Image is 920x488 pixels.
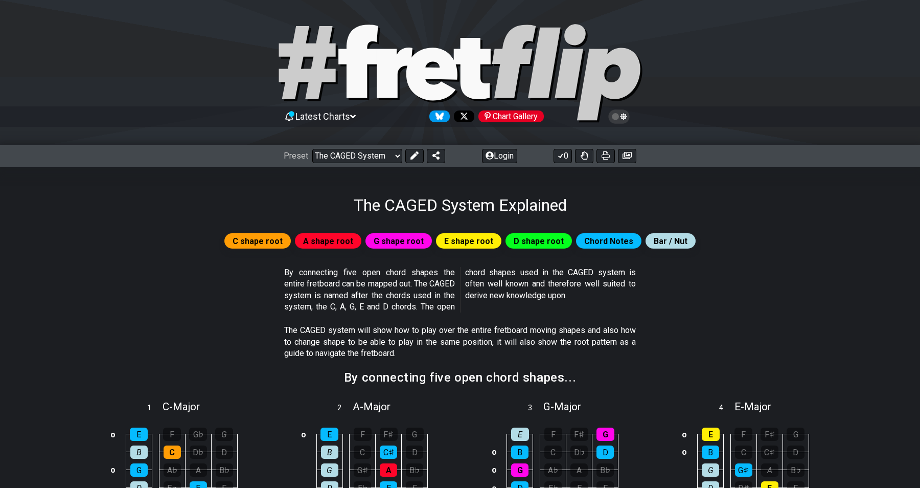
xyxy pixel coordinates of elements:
[544,428,562,441] div: F
[216,463,233,477] div: B♭
[474,110,544,122] a: #fretflip at Pinterest
[528,403,543,414] span: 3 .
[488,443,500,461] td: o
[584,234,633,249] span: Chord Notes
[284,151,308,161] span: Preset
[478,110,544,122] div: Chart Gallery
[511,463,528,477] div: G
[354,428,372,441] div: F
[596,463,614,477] div: B♭
[761,463,778,477] div: A
[678,443,691,461] td: o
[405,149,424,163] button: Edit Preset
[596,149,615,163] button: Print
[761,446,778,459] div: C♯
[734,401,771,413] span: E - Major
[613,112,625,121] span: Toggle light / dark theme
[337,403,353,414] span: 2 .
[312,149,402,163] select: Preset
[719,403,734,414] span: 4 .
[284,325,636,359] p: The CAGED system will show how to play over the entire fretboard moving shapes and also how to ch...
[190,463,207,477] div: A
[450,110,474,122] a: Follow #fretflip at X
[380,428,398,441] div: F♯
[303,234,353,249] span: A shape root
[321,463,338,477] div: G
[735,446,752,459] div: C
[321,446,338,459] div: B
[543,401,581,413] span: G - Major
[147,403,163,414] span: 1 .
[734,428,752,441] div: F
[320,428,338,441] div: E
[189,428,207,441] div: G♭
[163,401,200,413] span: C - Major
[787,463,804,477] div: B♭
[570,463,588,477] div: A
[354,195,567,215] h1: The CAGED System Explained
[596,428,614,441] div: G
[107,426,119,443] td: o
[406,463,423,477] div: B♭
[735,463,752,477] div: G♯
[406,446,423,459] div: D
[233,234,283,249] span: C shape root
[406,428,424,441] div: G
[163,428,181,441] div: F
[570,446,588,459] div: D♭
[618,149,636,163] button: Create image
[374,234,424,249] span: G shape root
[488,461,500,479] td: o
[702,428,720,441] div: E
[787,428,804,441] div: G
[575,149,593,163] button: Toggle Dexterity for all fretkits
[702,446,719,459] div: B
[544,446,562,459] div: C
[295,111,350,122] span: Latest Charts
[511,446,528,459] div: B
[216,446,233,459] div: D
[444,234,493,249] span: E shape root
[353,401,390,413] span: A - Major
[544,463,562,477] div: A♭
[354,463,371,477] div: G♯
[570,428,588,441] div: F♯
[284,267,636,313] p: By connecting five open chord shapes the entire fretboard can be mapped out. The CAGED system is ...
[164,463,181,477] div: A♭
[678,426,691,443] td: o
[482,149,517,163] button: Login
[130,463,148,477] div: G
[596,446,614,459] div: D
[164,446,181,459] div: C
[787,446,804,459] div: D
[297,426,310,443] td: o
[380,463,397,477] div: A
[130,428,148,441] div: E
[190,446,207,459] div: D♭
[702,463,719,477] div: G
[215,428,233,441] div: G
[354,446,371,459] div: C
[130,446,148,459] div: B
[554,149,572,163] button: 0
[761,428,778,441] div: F♯
[427,149,445,163] button: Share Preset
[107,461,119,479] td: o
[514,234,564,249] span: D shape root
[344,372,576,383] h2: By connecting five open chord shapes...
[511,428,529,441] div: E
[425,110,450,122] a: Follow #fretflip at Bluesky
[654,234,687,249] span: Bar / Nut
[380,446,397,459] div: C♯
